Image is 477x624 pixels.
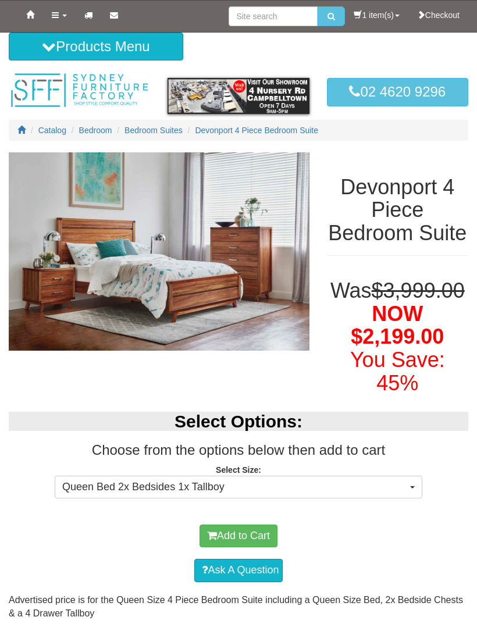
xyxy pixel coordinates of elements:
[194,559,282,582] a: Ask A Question
[62,480,407,495] span: Queen Bed 2x Bedsides 1x Tallboy
[175,412,302,431] b: Select Options:
[124,126,183,135] a: Bedroom Suites
[55,476,422,499] button: Queen Bed 2x Bedsides 1x Tallboy
[9,72,150,109] img: Sydney Furniture Factory
[372,279,465,302] del: $3,999.00
[345,1,408,30] a: 1 item(s)
[200,525,277,548] button: Add to Cart
[79,126,112,135] a: Bedroom
[9,443,468,458] h3: Choose from the options below then add to cart
[327,279,468,394] h1: Was
[216,465,261,475] strong: Select Size:
[327,78,468,106] a: 02 4620 9296
[229,6,318,26] input: Site search
[9,33,183,60] button: Products Menu
[408,1,468,30] a: Checkout
[351,302,444,349] span: NOW $2,199.00
[350,348,445,395] font: You Save: 45%
[327,176,468,245] h1: Devonport 4 Piece Bedroom Suite
[38,126,66,135] a: Catalog
[168,78,309,113] img: showroom.gif
[195,126,318,135] a: Devonport 4 Piece Bedroom Suite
